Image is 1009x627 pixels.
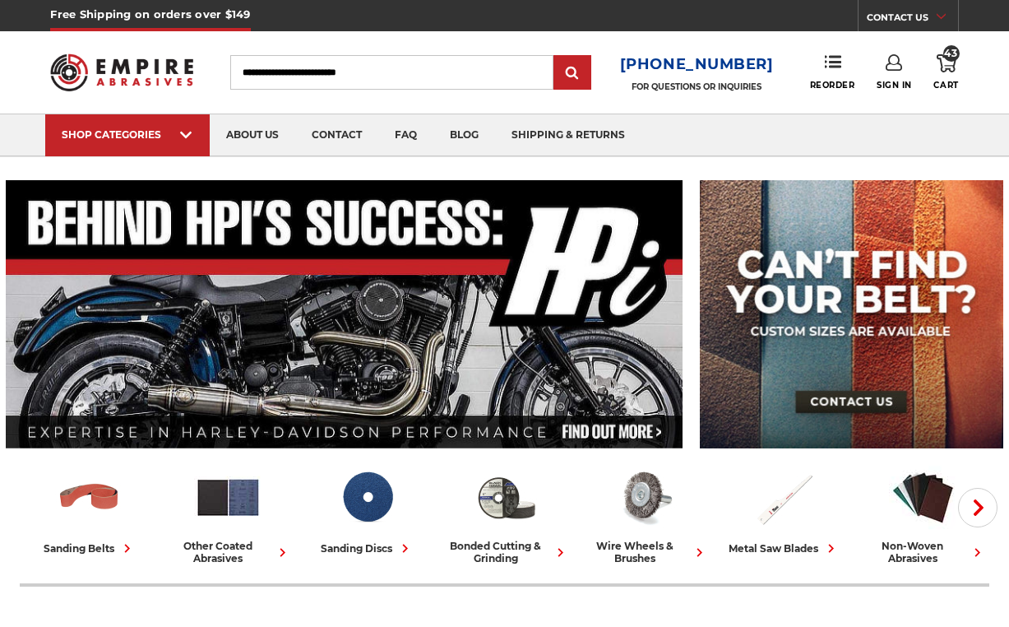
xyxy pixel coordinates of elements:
div: non-woven abrasives [860,540,986,564]
a: metal saw blades [721,463,847,557]
img: Empire Abrasives [50,44,193,100]
a: contact [295,114,378,156]
span: Sign In [877,80,912,91]
p: FOR QUESTIONS OR INQUIRIES [620,81,774,92]
img: Banner for an interview featuring Horsepower Inc who makes Harley performance upgrades featured o... [6,180,683,448]
a: CONTACT US [867,8,958,31]
a: non-woven abrasives [860,463,986,564]
img: Other Coated Abrasives [194,463,262,532]
img: Bonded Cutting & Grinding [472,463,540,532]
a: [PHONE_NUMBER] [620,53,774,77]
span: 43 [943,45,960,62]
input: Submit [556,57,589,90]
div: SHOP CATEGORIES [62,128,193,141]
a: other coated abrasives [165,463,291,564]
div: sanding belts [44,540,136,557]
img: Non-woven Abrasives [889,463,957,532]
img: Wire Wheels & Brushes [611,463,679,532]
a: shipping & returns [495,114,641,156]
a: 43 Cart [933,54,958,91]
span: Cart [933,80,958,91]
a: bonded cutting & grinding [443,463,569,564]
a: blog [433,114,495,156]
div: sanding discs [321,540,414,557]
a: sanding belts [26,463,152,557]
a: Reorder [810,54,855,90]
a: faq [378,114,433,156]
div: bonded cutting & grinding [443,540,569,564]
button: Next [958,488,997,527]
div: other coated abrasives [165,540,291,564]
div: wire wheels & brushes [582,540,708,564]
img: Sanding Discs [333,463,401,532]
img: promo banner for custom belts. [700,180,1003,448]
a: sanding discs [304,463,430,557]
a: wire wheels & brushes [582,463,708,564]
span: Reorder [810,80,855,91]
div: metal saw blades [729,540,840,557]
img: Metal Saw Blades [750,463,818,532]
img: Sanding Belts [55,463,123,532]
a: about us [210,114,295,156]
